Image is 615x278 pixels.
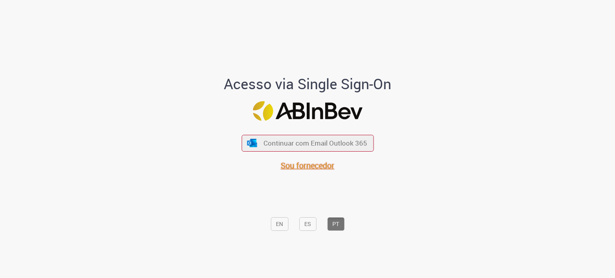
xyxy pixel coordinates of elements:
button: ES [299,217,316,231]
button: PT [327,217,344,231]
img: Logo ABInBev [253,101,362,121]
button: ícone Azure/Microsoft 360 Continuar com Email Outlook 365 [241,135,374,151]
img: ícone Azure/Microsoft 360 [247,139,258,147]
span: Continuar com Email Outlook 365 [263,138,367,148]
a: Sou fornecedor [281,160,334,171]
button: EN [271,217,288,231]
h1: Acesso via Single Sign-On [197,76,419,92]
